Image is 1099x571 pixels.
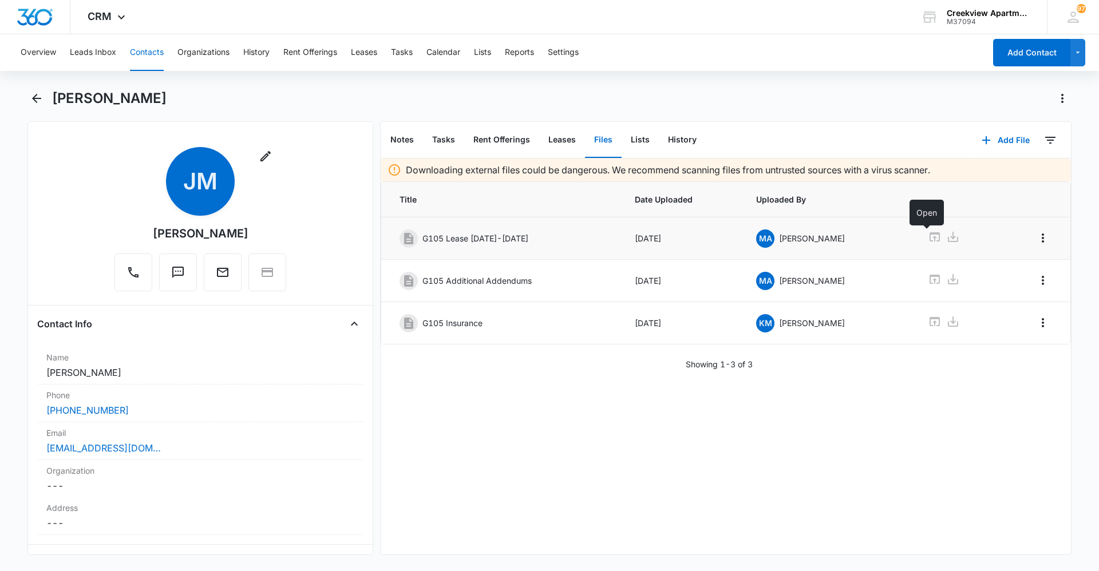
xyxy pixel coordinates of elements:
label: Name [46,351,354,363]
span: JM [166,147,235,216]
button: Overflow Menu [1034,229,1052,247]
p: Downloading external files could be dangerous. We recommend scanning files from untrusted sources... [406,163,930,177]
label: Email [46,427,354,439]
button: Leads Inbox [70,34,116,71]
button: Notes [381,122,423,158]
span: 97 [1077,4,1086,13]
button: Lists [474,34,491,71]
a: [EMAIL_ADDRESS][DOMAIN_NAME] [46,441,161,455]
p: G105 Insurance [422,317,483,329]
td: [DATE] [621,302,742,344]
button: Leases [539,122,585,158]
button: Overflow Menu [1034,314,1052,332]
button: Text [159,253,197,291]
button: Tasks [423,122,464,158]
button: History [243,34,270,71]
button: History [659,122,706,158]
div: Phone[PHONE_NUMBER] [37,384,363,422]
p: Showing 1-3 of 3 [686,358,753,370]
button: Close [345,315,363,333]
span: CRM [88,10,112,22]
button: Email [204,253,242,291]
div: Open [910,200,944,225]
p: [PERSON_NAME] [779,232,845,244]
button: Call [114,253,152,291]
a: [PHONE_NUMBER] [46,403,129,417]
p: [PERSON_NAME] [779,317,845,329]
dd: --- [46,479,354,493]
label: Address [46,502,354,514]
div: notifications count [1077,4,1086,13]
button: Settings [548,34,579,71]
a: Call [114,271,152,281]
button: Overview [21,34,56,71]
span: Uploaded By [756,193,900,205]
div: account id [947,18,1030,26]
button: Lists [622,122,659,158]
button: Organizations [177,34,230,71]
button: Files [585,122,622,158]
button: Filters [1041,131,1060,149]
dd: [PERSON_NAME] [46,366,354,379]
div: Name[PERSON_NAME] [37,347,363,384]
button: Overflow Menu [1034,271,1052,290]
button: Add Contact [993,39,1070,66]
span: MA [756,272,774,290]
button: Add File [970,126,1041,154]
button: Leases [351,34,377,71]
p: G105 Lease [DATE]-[DATE] [422,232,528,244]
a: Email [204,271,242,281]
button: Contacts [130,34,164,71]
div: [PERSON_NAME] [153,225,248,242]
td: [DATE] [621,217,742,260]
span: KM [756,314,774,332]
button: Tasks [391,34,413,71]
div: account name [947,9,1030,18]
span: Date Uploaded [635,193,729,205]
label: Phone [46,389,354,401]
div: Organization--- [37,460,363,497]
div: Email[EMAIL_ADDRESS][DOMAIN_NAME] [37,422,363,460]
td: [DATE] [621,260,742,302]
dd: --- [46,516,354,530]
button: Reports [505,34,534,71]
h4: Contact Info [37,317,92,331]
button: Rent Offerings [464,122,539,158]
button: Rent Offerings [283,34,337,71]
button: Actions [1053,89,1072,108]
p: G105 Additional Addendums [422,275,532,287]
label: Organization [46,465,354,477]
div: Address--- [37,497,363,535]
span: Title [400,193,607,205]
button: Back [27,89,45,108]
p: [PERSON_NAME] [779,275,845,287]
span: MA [756,229,774,248]
a: Text [159,271,197,281]
button: Calendar [426,34,460,71]
h1: [PERSON_NAME] [52,90,167,107]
